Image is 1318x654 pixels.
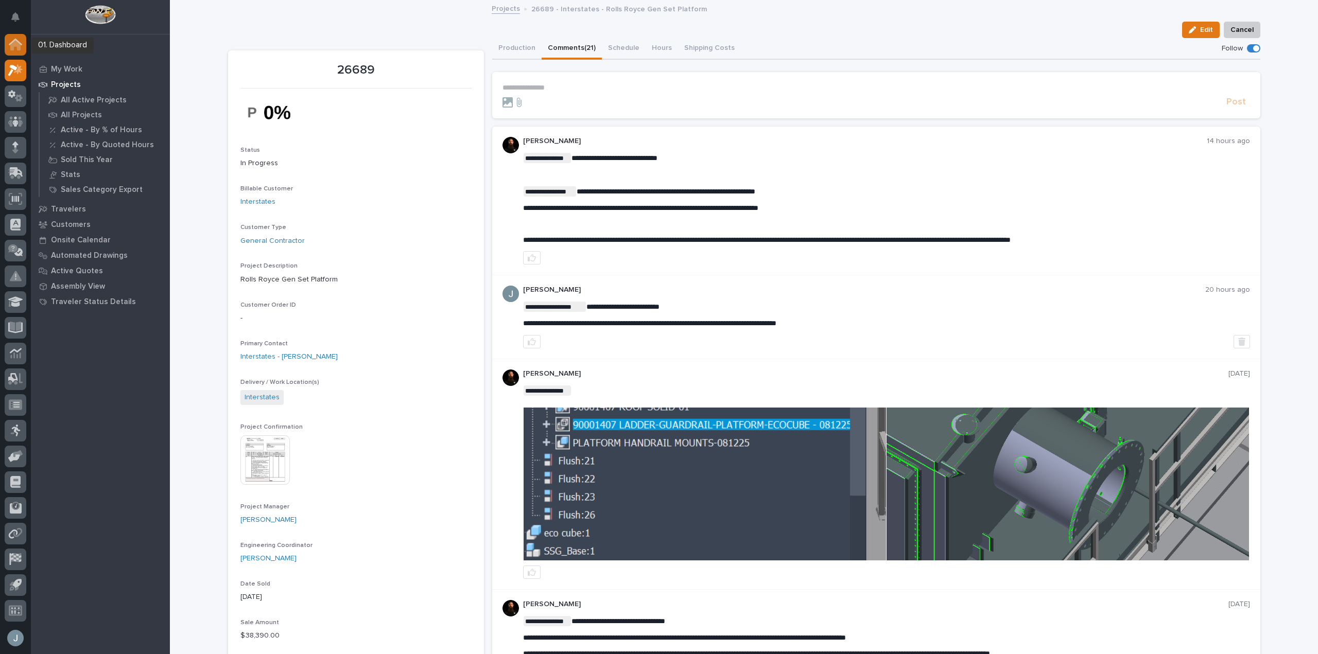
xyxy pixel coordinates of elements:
[240,147,260,153] span: Status
[240,581,270,587] span: Date Sold
[240,620,279,626] span: Sale Amount
[1234,335,1250,348] button: Delete post
[61,96,127,105] p: All Active Projects
[51,65,82,74] p: My Work
[492,38,542,60] button: Production
[240,236,305,246] a: General Contractor
[240,263,298,269] span: Project Description
[1230,24,1254,36] span: Cancel
[51,297,136,307] p: Traveler Status Details
[31,201,170,217] a: Travelers
[240,630,472,641] p: $ 38,390.00
[31,248,170,263] a: Automated Drawings
[40,152,170,167] a: Sold This Year
[240,351,338,362] a: Interstates - [PERSON_NAME]
[1200,25,1213,34] span: Edit
[1228,600,1250,609] p: [DATE]
[39,43,91,54] div: 02. Projects
[31,232,170,248] a: Onsite Calendar
[61,126,142,135] p: Active - By % of Hours
[1226,96,1246,108] span: Post
[240,224,286,231] span: Customer Type
[240,553,297,564] a: [PERSON_NAME]
[5,6,26,28] button: Notifications
[531,3,707,14] p: 26689 - Interstates - Rolls Royce Gen Set Platform
[542,38,602,60] button: Comments (21)
[51,282,105,291] p: Assembly View
[240,379,319,385] span: Delivery / Work Location(s)
[523,251,541,264] button: like this post
[240,592,472,603] p: [DATE]
[240,197,275,207] a: Interstates
[51,205,86,214] p: Travelers
[85,5,115,24] img: Workspace Logo
[51,236,111,245] p: Onsite Calendar
[240,542,313,549] span: Engineering Coordinator
[245,392,280,403] a: Interstates
[240,63,472,78] p: 26689
[678,38,741,60] button: Shipping Costs
[13,12,26,29] div: Notifications
[31,294,170,309] a: Traveler Status Details
[502,600,519,616] img: zmKUmRVDQjmBLfnAs97p
[492,2,520,14] a: Projects
[1222,44,1243,53] p: Follow
[51,220,91,229] p: Customers
[1182,22,1220,38] button: Edit
[31,77,170,92] a: Projects
[1228,369,1250,378] p: [DATE]
[51,267,103,276] p: Active Quotes
[240,158,472,169] p: In Progress
[51,251,128,260] p: Automated Drawings
[240,341,288,347] span: Primary Contact
[61,185,143,195] p: Sales Category Export
[1205,286,1250,294] p: 20 hours ago
[61,140,154,150] p: Active - By Quoted Hours
[31,278,170,294] a: Assembly View
[240,302,296,308] span: Customer Order ID
[240,274,472,285] p: Rolls Royce Gen Set Platform
[240,504,289,510] span: Project Manager
[40,167,170,182] a: Stats
[61,155,113,165] p: Sold This Year
[40,182,170,197] a: Sales Category Export
[40,93,170,107] a: All Active Projects
[523,600,1228,609] p: [PERSON_NAME]
[240,95,318,130] img: wWyWi1_-vK5KTe9j-MrBIyQBzbuo35SaDGvNLfcYcoc
[523,565,541,579] button: like this post
[1222,96,1250,108] button: Post
[523,286,1205,294] p: [PERSON_NAME]
[51,80,81,90] p: Projects
[502,137,519,153] img: zmKUmRVDQjmBLfnAs97p
[240,313,472,324] p: -
[523,137,1207,146] p: [PERSON_NAME]
[240,186,293,192] span: Billable Customer
[523,335,541,348] button: like this post
[502,286,519,302] img: ACg8ocIJHU6JEmo4GV-3KL6HuSvSpWhSGqG5DdxF6tKpN6m2=s96-c
[31,61,170,77] a: My Work
[40,137,170,152] a: Active - By Quoted Hours
[240,515,297,525] a: [PERSON_NAME]
[502,369,519,386] img: zmKUmRVDQjmBLfnAs97p
[523,369,1228,378] p: [PERSON_NAME]
[602,38,646,60] button: Schedule
[1224,22,1260,38] button: Cancel
[61,170,80,180] p: Stats
[40,122,170,137] a: Active - By % of Hours
[5,627,26,649] button: users-avatar
[31,263,170,278] a: Active Quotes
[61,111,102,120] p: All Projects
[31,217,170,232] a: Customers
[646,38,678,60] button: Hours
[40,108,170,122] a: All Projects
[240,424,303,430] span: Project Confirmation
[1207,137,1250,146] p: 14 hours ago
